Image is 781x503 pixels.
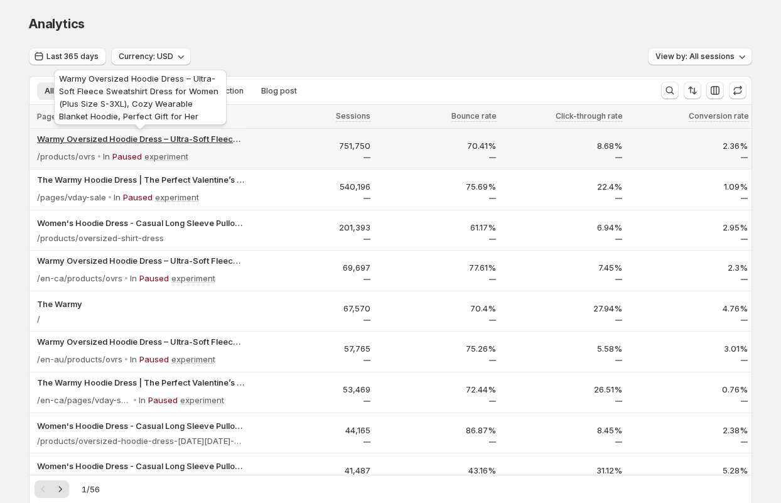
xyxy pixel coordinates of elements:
p: 44,165 [252,424,370,436]
p: In [103,150,110,163]
p: / [37,313,40,325]
p: 22.4% [504,180,622,193]
p: experiment [144,150,188,163]
button: View by: All sessions [648,48,752,65]
button: Currency: USD [111,48,191,65]
p: 72.44% [378,383,497,396]
p: In [114,191,121,203]
button: Women's Hoodie Dress - Casual Long Sleeve Pullover Sweatshirt Dress [37,460,244,472]
p: 5.58% [504,342,622,355]
p: 540,196 [252,180,370,193]
p: 57,765 [252,342,370,355]
p: 2.95% [630,221,748,234]
p: Paused [112,150,142,163]
button: Warmy Oversized Hoodie Dress – Ultra-Soft Fleece Sweatshirt Dress for Women (Plus Size S-3XL), Co... [37,254,244,267]
p: In [139,394,146,406]
p: Paused [139,353,169,365]
nav: Pagination [35,480,69,498]
p: /en-au/products/ovrs [37,353,122,365]
span: Conversion rate [689,111,749,121]
p: 8.68% [504,139,622,152]
span: All [45,86,54,96]
button: The Warmy Hoodie Dress | The Perfect Valentine’s Day Gift [37,376,244,389]
button: Warmy Oversized Hoodie Dress – Ultra-Soft Fleece Sweatshirt Dress for Women (Plus Size S-3XL), Co... [37,335,244,348]
p: /en-ca/products/ovrs [37,272,122,284]
p: 3.01% [630,342,748,355]
p: /products/oversized-shirt-dress [37,232,164,244]
button: Next [51,480,69,498]
p: In [130,272,137,284]
p: Paused [148,394,178,406]
p: 77.61% [378,261,497,274]
p: 75.26% [378,342,497,355]
button: The Warmy [37,298,244,310]
p: experiment [155,191,199,203]
p: 0.76% [630,383,748,396]
span: Blog post [261,86,297,96]
p: /en-ca/pages/vday-sale [37,394,131,406]
button: Warmy Oversized Hoodie Dress – Ultra-Soft Fleece Sweatshirt Dress for Women (Plus Size S-3XL), Co... [37,133,244,145]
p: 2.38% [630,424,748,436]
p: 8.45% [504,424,622,436]
p: 41,487 [252,464,370,477]
p: 2.3% [630,261,748,274]
button: Sort the results [684,82,701,99]
button: Women's Hoodie Dress - Casual Long Sleeve Pullover Sweatshirt Dress [37,217,244,229]
p: 1.09% [630,180,748,193]
p: 26.51% [504,383,622,396]
span: Sessions [336,111,370,121]
button: The Warmy Hoodie Dress | The Perfect Valentine’s Day Gift [37,173,244,186]
p: experiment [171,353,215,365]
p: 67,570 [252,302,370,315]
p: 5.28% [630,464,748,477]
button: Search and filter results [661,82,679,99]
p: 201,393 [252,221,370,234]
p: 75.69% [378,180,497,193]
span: Analytics [29,16,85,31]
button: Last 365 days [29,48,106,65]
span: Bounce rate [451,111,497,121]
span: View by: All sessions [655,51,735,62]
p: 43.16% [378,464,497,477]
p: 27.94% [504,302,622,315]
p: experiment [180,394,224,406]
p: 53,469 [252,383,370,396]
span: Page title [37,112,72,122]
p: 61.17% [378,221,497,234]
p: experiment [171,272,215,284]
button: Women's Hoodie Dress - Casual Long Sleeve Pullover Sweatshirt Dress [37,419,244,432]
p: 751,750 [252,139,370,152]
span: 1 / 56 [82,483,100,495]
span: Last 365 days [46,51,99,62]
span: Currency: USD [119,51,173,62]
p: /pages/vday-sale [37,191,106,203]
p: In [130,353,137,365]
p: 70.4% [378,302,497,315]
span: Click-through rate [556,111,623,121]
p: 4.76% [630,302,748,315]
p: /products/ovrs [37,150,95,163]
p: 31.12% [504,464,622,477]
p: /products/oversized-hoodie-dress-[DATE][DATE]-sale [37,435,244,447]
p: Paused [123,191,153,203]
p: 7.45% [504,261,622,274]
p: 69,697 [252,261,370,274]
p: Paused [139,272,169,284]
p: 86.87% [378,424,497,436]
p: 70.41% [378,139,497,152]
p: 6.94% [504,221,622,234]
p: 2.36% [630,139,748,152]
